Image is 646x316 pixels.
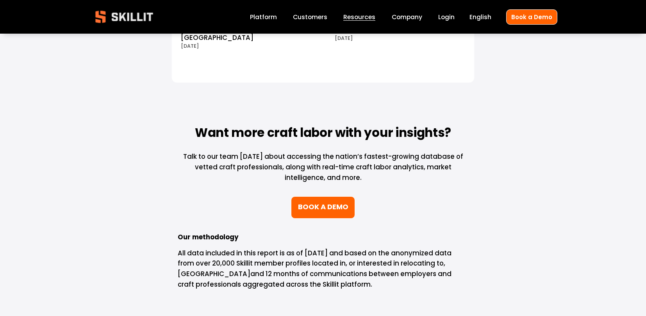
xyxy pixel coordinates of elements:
strong: Want more craft labor with your insights? [195,123,451,144]
span: All data included in this report is as of [DATE] and based on the anonymized data from over 20,00... [178,248,453,268]
a: Craft labor insights in [GEOGRAPHIC_DATA] [335,17,407,34]
strong: Our methodology [178,232,239,243]
a: BOOK A DEMO [291,196,355,219]
a: Craft labor insights in [GEOGRAPHIC_DATA], [GEOGRAPHIC_DATA] [181,17,255,42]
a: Login [438,12,455,22]
div: language picker [469,12,491,22]
a: folder dropdown [343,12,375,22]
img: Skillit [89,5,160,29]
time: [DATE] [181,43,199,50]
span: English [469,13,491,22]
a: Book a Demo [506,9,557,25]
time: [DATE] [335,35,353,42]
p: [GEOGRAPHIC_DATA] [178,248,468,290]
span: Resources [343,13,375,22]
a: Platform [250,12,277,22]
span: Talk to our team [DATE] about accessing the nation’s fastest-growing database of vetted craft pro... [183,152,465,182]
span: and 12 months of communications between employers and craft professionals aggregated across the S... [178,269,453,289]
a: Customers [293,12,327,22]
a: Company [392,12,422,22]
